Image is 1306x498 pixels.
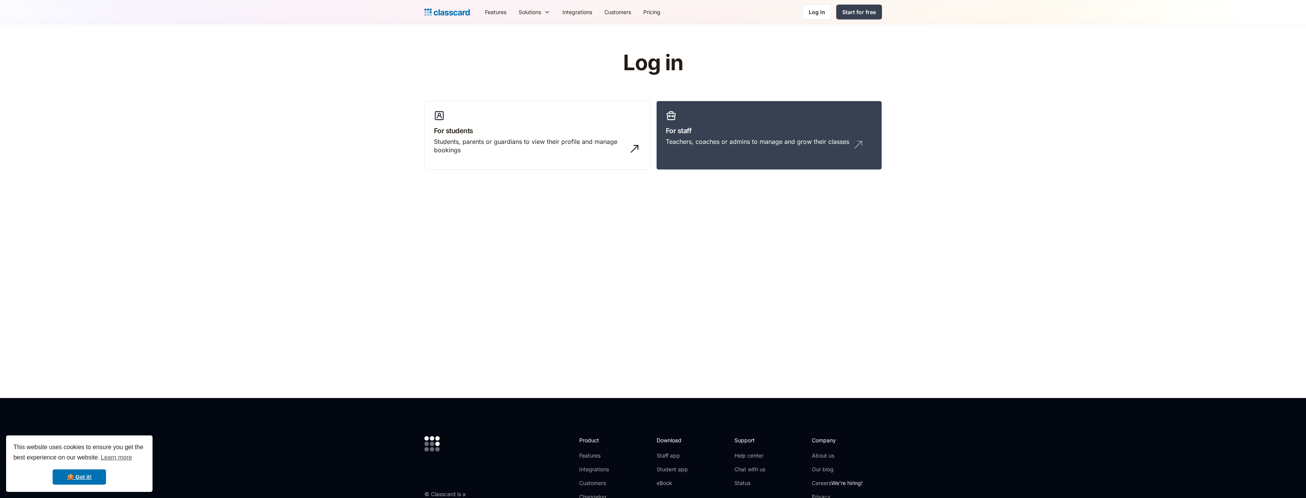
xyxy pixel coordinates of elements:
[424,7,470,18] a: home
[598,3,637,21] a: Customers
[657,436,688,444] h2: Download
[802,4,832,20] a: Log in
[512,3,556,21] div: Solutions
[666,126,872,136] h3: For staff
[734,452,765,459] a: Help center
[579,466,620,473] a: Integrations
[424,101,650,170] a: For studentsStudents, parents or guardians to view their profile and manage bookings
[809,8,825,16] div: Log in
[836,5,882,19] a: Start for free
[656,101,882,170] a: For staffTeachers, coaches or admins to manage and grow their classes
[579,436,620,444] h2: Product
[666,137,849,146] div: Teachers, coaches or admins to manage and grow their classes
[532,51,774,75] h1: Log in
[556,3,598,21] a: Integrations
[734,466,765,473] a: Chat with us
[519,8,541,16] div: Solutions
[53,469,106,485] a: dismiss cookie message
[842,8,876,16] div: Start for free
[657,479,688,487] a: eBook
[100,452,133,463] a: learn more about cookies
[434,126,641,136] h3: For students
[13,443,145,463] span: This website uses cookies to ensure you get the best experience on our website.
[637,3,667,21] a: Pricing
[734,479,765,487] a: Status
[579,479,620,487] a: Customers
[579,452,620,459] a: Features
[812,452,863,459] a: About us
[812,479,863,487] a: CareersWe're hiring!
[812,466,863,473] a: Our blog
[6,435,153,492] div: cookieconsent
[657,452,688,459] a: Staff app
[734,436,765,444] h2: Support
[657,466,688,473] a: Student app
[434,137,625,155] div: Students, parents or guardians to view their profile and manage bookings
[831,480,863,486] span: We're hiring!
[479,3,512,21] a: Features
[812,436,863,444] h2: Company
